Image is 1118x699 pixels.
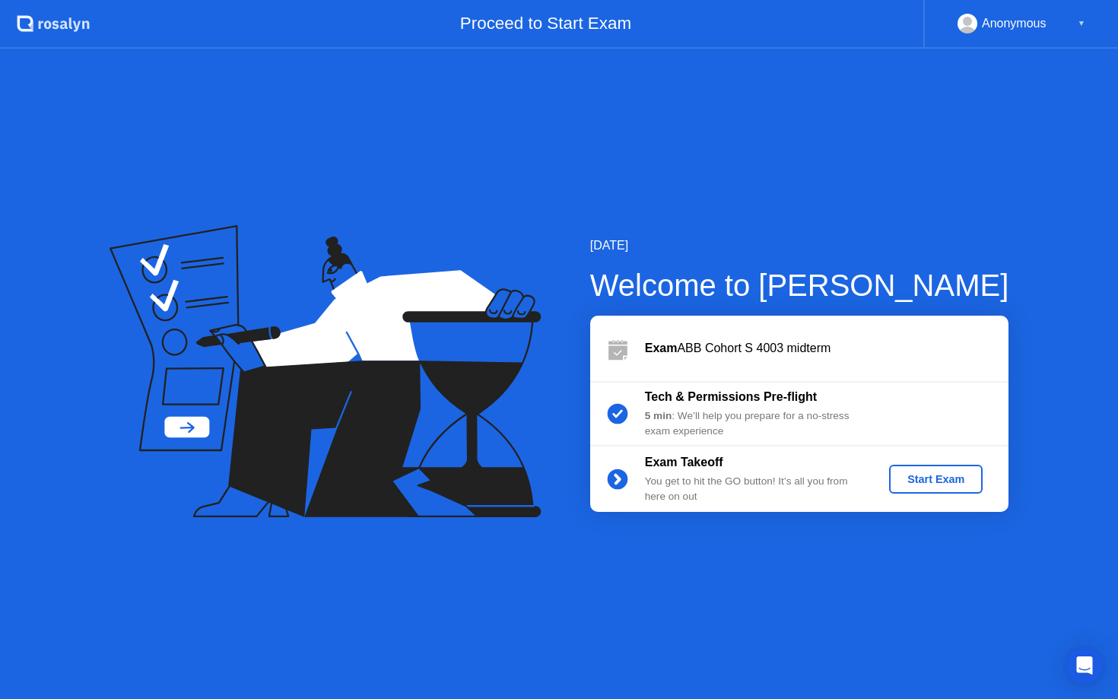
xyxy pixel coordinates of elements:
[982,14,1047,33] div: Anonymous
[645,390,817,403] b: Tech & Permissions Pre-flight
[645,456,723,469] b: Exam Takeoff
[590,262,1009,308] div: Welcome to [PERSON_NAME]
[895,473,977,485] div: Start Exam
[1078,14,1085,33] div: ▼
[645,408,864,440] div: : We’ll help you prepare for a no-stress exam experience
[645,410,672,421] b: 5 min
[1066,647,1103,684] div: Open Intercom Messenger
[645,339,1008,357] div: ABB Cohort S 4003 midterm
[590,237,1009,255] div: [DATE]
[889,465,983,494] button: Start Exam
[645,474,864,505] div: You get to hit the GO button! It’s all you from here on out
[645,342,678,354] b: Exam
